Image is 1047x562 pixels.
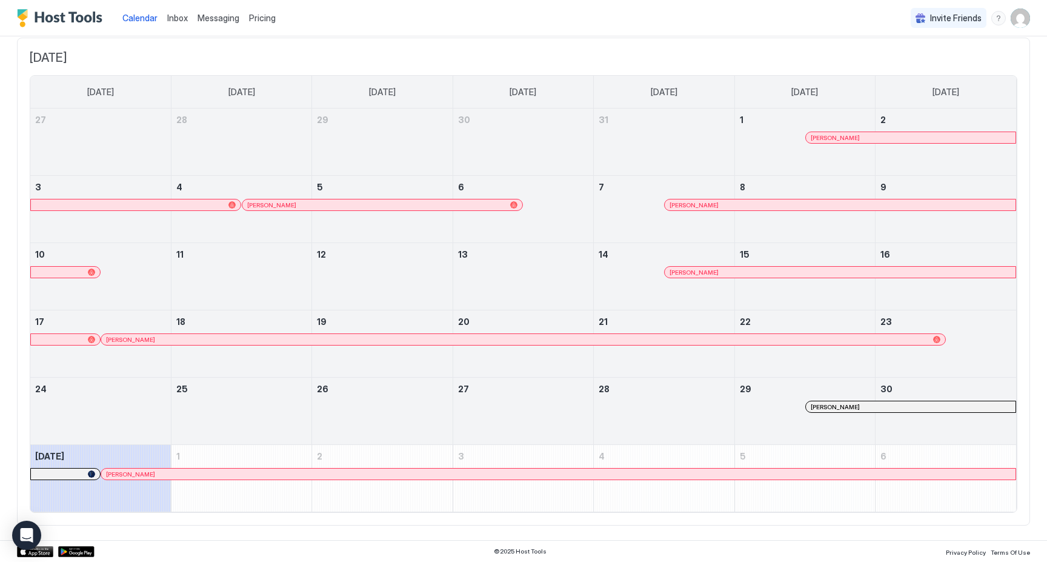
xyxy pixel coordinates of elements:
[312,310,453,378] td: August 19, 2025
[122,12,158,24] a: Calendar
[740,451,746,461] span: 5
[458,316,470,327] span: 20
[312,243,452,266] a: August 12, 2025
[599,115,608,125] span: 31
[312,176,453,243] td: August 5, 2025
[991,545,1030,558] a: Terms Of Use
[35,249,45,259] span: 10
[167,12,188,24] a: Inbox
[811,134,860,142] span: [PERSON_NAME]
[30,50,1017,65] span: [DATE]
[876,310,1016,378] td: August 23, 2025
[599,451,605,461] span: 4
[171,109,311,176] td: July 28, 2025
[312,243,453,310] td: August 12, 2025
[458,249,468,259] span: 13
[312,378,452,400] a: August 26, 2025
[594,176,734,243] td: August 7, 2025
[171,243,311,310] td: August 11, 2025
[639,76,690,109] a: Thursday
[453,378,593,445] td: August 27, 2025
[876,445,1016,467] a: September 6, 2025
[176,115,187,125] span: 28
[932,87,959,98] span: [DATE]
[453,310,593,333] a: August 20, 2025
[176,249,184,259] span: 11
[876,109,1016,176] td: August 2, 2025
[453,176,593,198] a: August 6, 2025
[312,445,453,512] td: September 2, 2025
[497,76,548,109] a: Wednesday
[171,310,311,378] td: August 18, 2025
[946,549,986,556] span: Privacy Policy
[811,134,1011,142] div: [PERSON_NAME]
[880,249,890,259] span: 16
[880,182,886,192] span: 9
[876,176,1016,243] td: August 9, 2025
[171,310,311,333] a: August 18, 2025
[87,87,114,98] span: [DATE]
[171,445,311,512] td: September 1, 2025
[216,76,267,109] a: Monday
[740,316,751,327] span: 22
[17,9,108,27] div: Host Tools Logo
[735,176,875,198] a: August 8, 2025
[876,243,1016,266] a: August 16, 2025
[458,182,464,192] span: 6
[176,182,182,192] span: 4
[247,201,296,209] span: [PERSON_NAME]
[171,109,311,131] a: July 28, 2025
[991,11,1006,25] div: menu
[453,243,593,266] a: August 13, 2025
[876,176,1016,198] a: August 9, 2025
[670,269,719,276] span: [PERSON_NAME]
[171,243,311,266] a: August 11, 2025
[176,316,185,327] span: 18
[920,76,971,109] a: Saturday
[30,176,171,243] td: August 3, 2025
[594,310,734,378] td: August 21, 2025
[880,316,892,327] span: 23
[876,378,1016,400] a: August 30, 2025
[171,445,311,467] a: September 1, 2025
[35,115,46,125] span: 27
[35,451,64,461] span: [DATE]
[791,87,818,98] span: [DATE]
[651,87,677,98] span: [DATE]
[876,109,1016,131] a: August 2, 2025
[876,378,1016,445] td: August 30, 2025
[594,378,734,445] td: August 28, 2025
[312,109,452,131] a: July 29, 2025
[369,87,396,98] span: [DATE]
[35,384,47,394] span: 24
[599,182,604,192] span: 7
[106,470,1011,478] div: [PERSON_NAME]
[198,12,239,24] a: Messaging
[317,316,327,327] span: 19
[171,176,311,243] td: August 4, 2025
[734,445,875,512] td: September 5, 2025
[312,310,452,333] a: August 19, 2025
[35,316,44,327] span: 17
[594,176,734,198] a: August 7, 2025
[30,378,171,400] a: August 24, 2025
[740,249,750,259] span: 15
[317,451,322,461] span: 2
[458,451,464,461] span: 3
[599,249,608,259] span: 14
[453,109,593,176] td: July 30, 2025
[453,176,593,243] td: August 6, 2025
[312,176,452,198] a: August 5, 2025
[494,547,547,555] span: © 2025 Host Tools
[876,243,1016,310] td: August 16, 2025
[30,445,171,467] a: August 31, 2025
[249,13,276,24] span: Pricing
[171,378,311,400] a: August 25, 2025
[317,249,326,259] span: 12
[228,87,255,98] span: [DATE]
[12,521,41,550] div: Open Intercom Messenger
[740,115,743,125] span: 1
[735,378,875,400] a: August 29, 2025
[811,403,1011,411] div: [PERSON_NAME]
[594,243,734,266] a: August 14, 2025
